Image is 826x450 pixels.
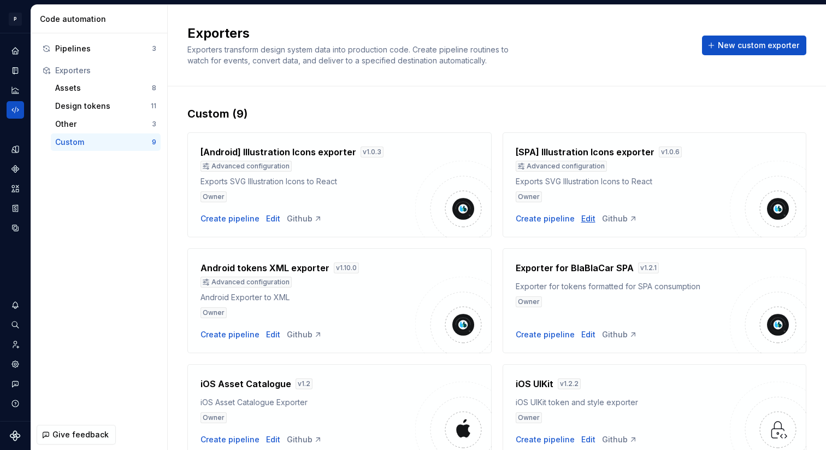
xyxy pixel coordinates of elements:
div: Assets [55,83,152,93]
h4: Android tokens XML exporter [200,261,329,274]
div: Exports SVG Illustration Icons to React [516,176,730,187]
a: Github [287,213,322,224]
a: Edit [266,213,280,224]
button: Create pipeline [516,434,575,445]
button: Create pipeline [200,434,259,445]
div: Android Exporter to XML [200,292,415,303]
a: Analytics [7,81,24,99]
div: Exports SVG Illustration Icons to React [200,176,415,187]
button: Create pipeline [516,213,575,224]
div: Github [602,434,638,445]
button: Design tokens11 [51,97,161,115]
div: Code automation [40,14,163,25]
span: Exporters transform design system data into production code. Create pipeline routines to watch fo... [187,45,511,65]
div: Owner [200,191,227,202]
button: Contact support [7,375,24,393]
a: Edit [581,434,595,445]
button: New custom exporter [702,36,806,55]
button: Notifications [7,296,24,314]
h4: [SPA] Illustration Icons exporter [516,145,654,159]
div: Exporter for tokens formatted for SPA consumption [516,281,730,292]
div: 8 [152,84,156,92]
button: Give feedback [37,425,116,445]
div: Design tokens [55,101,151,112]
a: Github [287,434,322,445]
a: Invite team [7,336,24,353]
div: Settings [7,355,24,373]
svg: Supernova Logo [10,430,21,441]
a: Components [7,160,24,178]
span: New custom exporter [718,40,799,51]
h4: [Android] Illustration Icons exporter [200,145,356,159]
a: Data sources [7,219,24,237]
button: P [2,7,28,31]
a: Github [287,329,322,340]
h4: Exporter for BlaBlaCar SPA [516,261,634,274]
a: Github [602,329,638,340]
button: Pipelines3 [38,40,161,57]
div: Custom (9) [187,106,806,121]
div: P [9,13,22,26]
button: Custom9 [51,133,161,151]
a: Assets [7,180,24,197]
div: Owner [516,412,542,423]
div: iOS UIKit token and style exporter [516,397,730,408]
a: Edit [266,434,280,445]
div: Search ⌘K [7,316,24,334]
a: Edit [581,213,595,224]
a: Edit [581,329,595,340]
div: Owner [200,307,227,318]
a: Edit [266,329,280,340]
div: 9 [152,138,156,147]
div: v 1.0.6 [659,147,682,157]
div: Create pipeline [516,329,575,340]
div: 3 [152,120,156,128]
div: Custom [55,137,152,148]
div: Owner [516,191,542,202]
div: Advanced configuration [200,161,292,172]
button: Create pipeline [200,329,259,340]
div: 11 [151,102,156,110]
div: v 1.2.1 [638,262,659,273]
div: v 1.0.3 [361,147,383,157]
div: v 1.2 [296,378,312,389]
div: Storybook stories [7,200,24,217]
div: iOS Asset Catalogue Exporter [200,397,415,408]
a: Documentation [7,62,24,79]
div: Exporters [55,65,156,76]
button: Other3 [51,115,161,133]
a: Github [602,213,638,224]
div: 3 [152,44,156,53]
h4: iOS Asset Catalogue [200,377,291,390]
div: Create pipeline [200,213,259,224]
a: Code automation [7,101,24,119]
a: Home [7,42,24,60]
div: Advanced configuration [516,161,607,172]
